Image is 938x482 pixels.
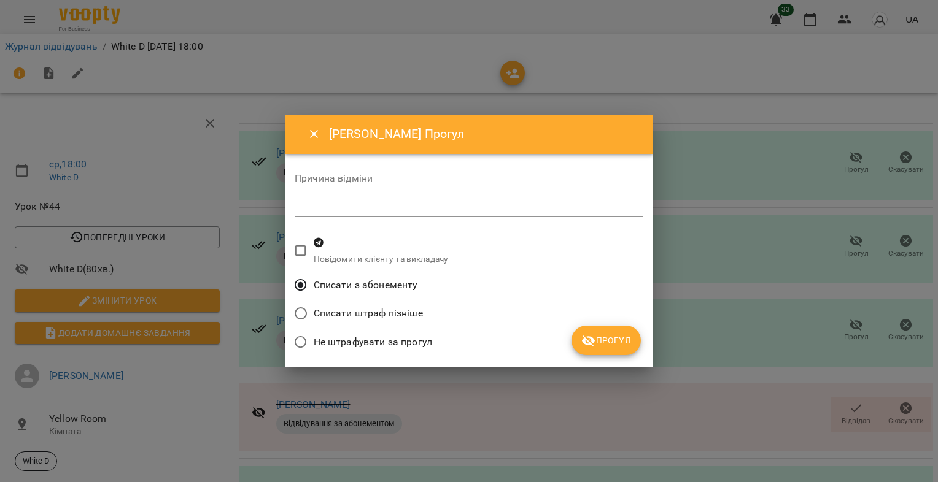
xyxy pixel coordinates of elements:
span: Списати з абонементу [314,278,417,293]
h6: [PERSON_NAME] Прогул [329,124,638,143]
span: Не штрафувати за прогул [314,335,432,350]
span: Списати штраф пізніше [314,306,423,321]
button: Close [300,120,329,149]
p: Повідомити клієнту та викладачу [314,253,449,266]
button: Прогул [572,326,641,355]
label: Причина відміни [295,174,643,183]
span: Прогул [581,333,631,348]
